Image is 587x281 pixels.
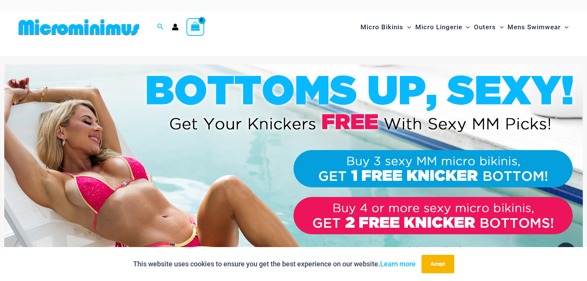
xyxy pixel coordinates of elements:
p: This website uses cookies to ensure you get the best experience on our website. [133,258,416,270]
span: Micro Lingerie [415,17,462,37]
span: Menu Toggle [561,17,568,37]
img: MM SHOP LOGO FLAT [15,19,142,36]
span: Micro Bikinis [360,17,403,37]
a: View Shopping Cart, empty [186,18,204,36]
a: OutersMenu ToggleMenu Toggle [472,15,506,39]
a: Search icon link [157,22,164,32]
span: Menu Toggle [462,17,470,37]
a: Micro LingerieMenu ToggleMenu Toggle [413,15,472,39]
img: Buy 3 or 4 Bikinis Get Free Knicker Promo [4,64,583,261]
a: Learn more [380,260,416,268]
a: Mens SwimwearMenu ToggleMenu Toggle [506,15,570,39]
span: Menu Toggle [496,17,504,37]
nav: Site Navigation [357,14,572,40]
span: Menu Toggle [403,17,411,37]
span: Outers [474,17,496,37]
span: Mens Swimwear [507,17,561,37]
button: Accept [421,255,454,273]
a: Account icon link [172,24,179,30]
a: Micro BikinisMenu ToggleMenu Toggle [359,15,413,39]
